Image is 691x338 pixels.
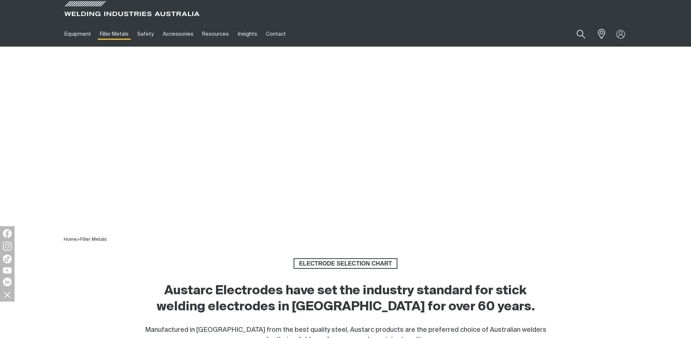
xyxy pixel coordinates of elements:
a: ELECTRODE SELECTION CHART [294,258,397,269]
img: TikTok [3,255,12,263]
span: > [77,237,80,242]
nav: Main [60,21,488,47]
button: Search products [569,25,593,43]
img: YouTube [3,267,12,274]
img: LinkedIn [3,278,12,286]
a: Home [64,236,77,242]
a: Accessories [158,21,198,47]
span: Home [64,237,77,242]
img: hide socials [1,288,13,301]
img: Facebook [3,229,12,238]
a: Resources [198,21,233,47]
a: Contact [262,21,290,47]
a: Safety [133,21,158,47]
a: Equipment [60,21,95,47]
input: Product name or item number... [559,25,593,43]
a: Insights [233,21,261,47]
h2: Austarc Electrodes have set the industry standard for stick welding electrodes in [GEOGRAPHIC_DAT... [140,283,551,315]
a: Filler Metals [80,237,107,242]
h1: Stick Welding Electrodes [233,194,458,218]
img: Instagram [3,242,12,251]
a: Filler Metals [95,21,133,47]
